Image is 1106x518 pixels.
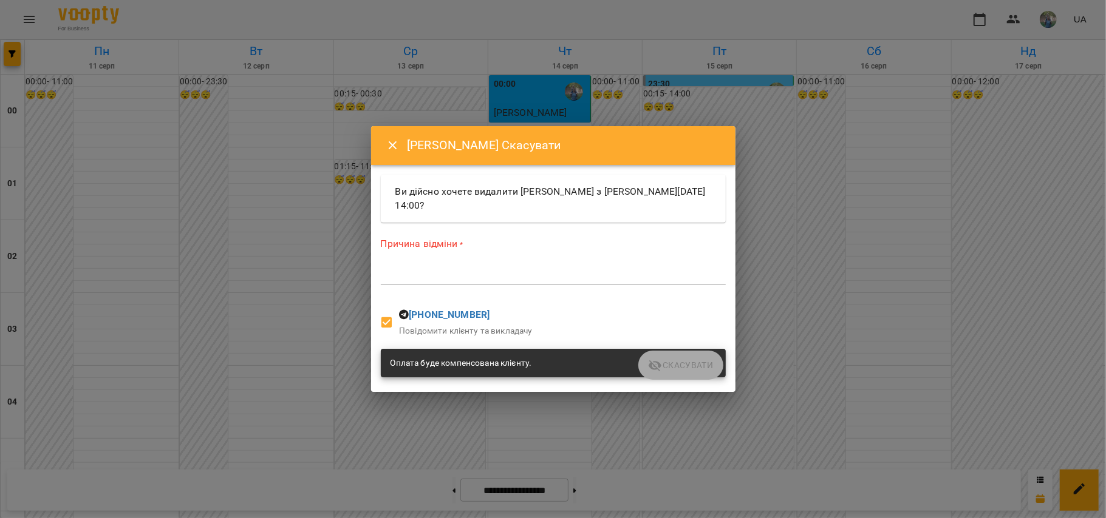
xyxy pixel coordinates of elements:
[378,131,408,160] button: Close
[399,325,533,337] p: Повідомити клієнту та викладачу
[381,237,726,251] label: Причина відміни
[381,175,726,223] div: Ви дійсно хочете видалити [PERSON_NAME] з [PERSON_NAME][DATE] 14:00?
[391,352,532,374] div: Оплата буде компенсована клієнту.
[407,136,720,155] h6: [PERSON_NAME] Скасувати
[409,309,490,320] a: [PHONE_NUMBER]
